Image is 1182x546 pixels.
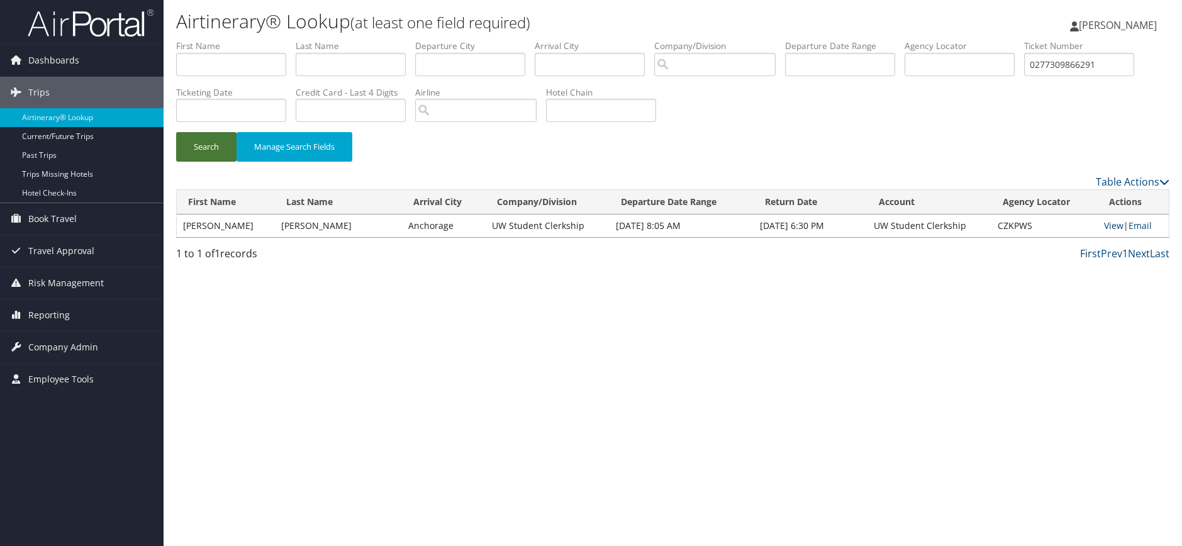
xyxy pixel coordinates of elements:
[177,214,275,237] td: [PERSON_NAME]
[275,190,402,214] th: Last Name: activate to sort column ascending
[415,86,546,99] label: Airline
[28,267,104,299] span: Risk Management
[1122,247,1128,260] a: 1
[1080,247,1101,260] a: First
[1098,214,1169,237] td: |
[176,86,296,99] label: Ticketing Date
[176,40,296,52] label: First Name
[991,214,1098,237] td: CZKPWS
[867,190,991,214] th: Account: activate to sort column ascending
[1150,247,1169,260] a: Last
[28,299,70,331] span: Reporting
[275,214,402,237] td: [PERSON_NAME]
[1024,40,1144,52] label: Ticket Number
[1098,190,1169,214] th: Actions
[176,246,410,267] div: 1 to 1 of records
[402,190,486,214] th: Arrival City: activate to sort column ascending
[1101,247,1122,260] a: Prev
[296,40,415,52] label: Last Name
[350,12,530,33] small: (at least one field required)
[402,214,486,237] td: Anchorage
[176,8,839,35] h1: Airtinerary® Lookup
[486,214,610,237] td: UW Student Clerkship
[28,203,77,235] span: Book Travel
[28,235,94,267] span: Travel Approval
[1129,220,1152,231] a: Email
[867,214,991,237] td: UW Student Clerkship
[215,247,220,260] span: 1
[654,40,785,52] label: Company/Division
[754,214,867,237] td: [DATE] 6:30 PM
[1128,247,1150,260] a: Next
[905,40,1024,52] label: Agency Locator
[296,86,415,99] label: Credit Card - Last 4 Digits
[610,190,754,214] th: Departure Date Range: activate to sort column descending
[1079,18,1157,32] span: [PERSON_NAME]
[176,132,237,162] button: Search
[1104,220,1123,231] a: View
[1070,6,1169,44] a: [PERSON_NAME]
[28,331,98,363] span: Company Admin
[28,45,79,76] span: Dashboards
[610,214,754,237] td: [DATE] 8:05 AM
[785,40,905,52] label: Departure Date Range
[177,190,275,214] th: First Name: activate to sort column ascending
[546,86,666,99] label: Hotel Chain
[28,8,153,38] img: airportal-logo.png
[991,190,1098,214] th: Agency Locator: activate to sort column ascending
[754,190,867,214] th: Return Date: activate to sort column ascending
[237,132,352,162] button: Manage Search Fields
[415,40,535,52] label: Departure City
[486,190,610,214] th: Company/Division
[535,40,654,52] label: Arrival City
[28,77,50,108] span: Trips
[1096,175,1169,189] a: Table Actions
[28,364,94,395] span: Employee Tools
